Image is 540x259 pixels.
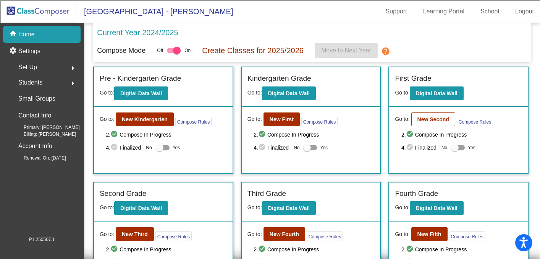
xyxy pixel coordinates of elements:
[3,191,537,198] div: DELETE
[395,115,409,123] span: Go to:
[122,116,168,122] b: New Kindergarten
[247,204,262,210] span: Go to:
[401,130,522,139] span: 2. Compose In Progress
[3,108,537,114] div: Search for Source
[395,73,431,84] label: First Grade
[3,39,537,46] div: Delete
[410,201,464,215] button: Digital Data Wall
[401,143,438,152] span: 4. Finalized
[406,143,415,152] mat-icon: check_circle
[146,144,152,151] span: No
[157,47,163,54] span: Off
[114,201,168,215] button: Digital Data Wall
[3,142,537,149] div: Visual Art
[3,3,160,10] div: Home
[3,198,537,205] div: Move to ...
[395,204,409,210] span: Go to:
[11,155,66,161] span: Renewal On: [DATE]
[3,219,537,226] div: MOVE
[100,230,114,238] span: Go to:
[202,45,304,56] p: Create Classes for 2025/2026
[3,73,537,80] div: Delete
[3,233,537,239] div: SAVE
[100,204,114,210] span: Go to:
[106,245,227,254] span: 2. Compose In Progress
[114,86,168,100] button: Digital Data Wall
[3,239,537,246] div: BOOK
[18,77,42,88] span: Students
[301,117,338,126] button: Compose Rules
[3,149,537,156] div: TODO: put dlg title
[416,205,458,211] b: Digital Data Wall
[3,18,537,25] div: Sort A > Z
[3,171,537,178] div: ???
[449,231,485,241] button: Compose Rules
[395,230,409,238] span: Go to:
[3,80,537,87] div: Rename Outline
[3,52,537,59] div: Sign out
[247,230,262,238] span: Go to:
[395,90,409,96] span: Go to:
[3,114,537,121] div: Journal
[97,27,178,38] p: Current Year 2024/2025
[184,47,191,54] span: On
[247,188,286,199] label: Third Grade
[18,47,40,56] p: Settings
[247,73,311,84] label: Kindergarten Grade
[116,112,174,126] button: New Kindergarten
[68,64,78,73] mat-icon: arrow_right
[116,227,154,241] button: New Third
[120,90,162,96] b: Digital Data Wall
[3,184,537,191] div: SAVE AND GO HOME
[3,246,537,253] div: WEBSITE
[9,30,18,39] mat-icon: home
[9,47,18,56] mat-icon: settings
[3,25,537,32] div: Sort New > Old
[416,90,458,96] b: Digital Data Wall
[381,47,390,56] mat-icon: help
[110,130,120,139] mat-icon: check_circle
[18,93,55,104] p: Small Groups
[3,10,71,18] input: Search outlines
[307,231,343,241] button: Compose Rules
[457,117,493,126] button: Compose Rules
[406,245,415,254] mat-icon: check_circle
[3,164,537,171] div: CANCEL
[3,59,537,66] div: Rename
[18,30,35,39] p: Home
[411,112,455,126] button: New Second
[417,231,441,237] b: New Fifth
[3,46,537,52] div: Options
[18,141,52,151] p: Account Info
[3,121,537,128] div: Magazine
[106,143,142,152] span: 4. Finalized
[3,135,537,142] div: Television/Radio
[315,43,378,58] button: Move to Next Year
[120,205,162,211] b: Digital Data Wall
[3,178,537,184] div: This outline has no content. Would you like to delete it?
[468,143,475,152] span: Yes
[106,130,227,139] span: 2. Compose In Progress
[3,128,537,135] div: Newspaper
[406,130,415,139] mat-icon: check_circle
[247,90,262,96] span: Go to:
[417,116,449,122] b: New Second
[100,115,114,123] span: Go to:
[254,245,374,254] span: 2. Compose In Progress
[264,227,305,241] button: New Fourth
[270,231,299,237] b: New Fourth
[100,188,147,199] label: Second Grade
[110,143,120,152] mat-icon: check_circle
[3,205,537,212] div: Home
[410,86,464,100] button: Digital Data Wall
[110,245,120,254] mat-icon: check_circle
[3,101,537,108] div: Add Outline Template
[3,66,537,73] div: Move To ...
[3,32,537,39] div: Move To ...
[18,62,37,73] span: Set Up
[155,231,192,241] button: Compose Rules
[268,90,310,96] b: Digital Data Wall
[3,226,537,233] div: New source
[258,130,267,139] mat-icon: check_circle
[411,227,448,241] button: New Fifth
